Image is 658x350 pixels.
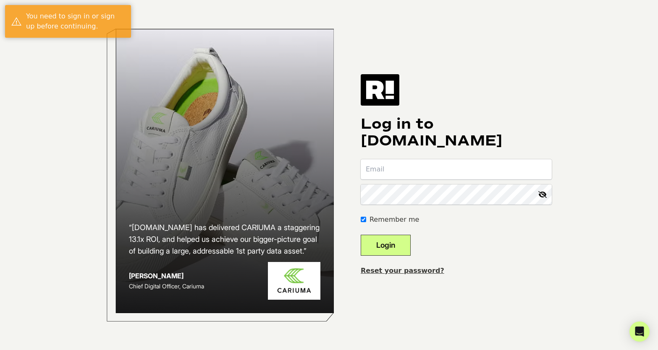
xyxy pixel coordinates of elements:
[129,272,184,280] strong: [PERSON_NAME]
[629,321,650,342] div: Open Intercom Messenger
[361,159,552,179] input: Email
[26,11,125,31] div: You need to sign in or sign up before continuing.
[361,235,411,256] button: Login
[361,116,552,149] h1: Log in to [DOMAIN_NAME]
[129,283,204,290] span: Chief Digital Officer, Cariuma
[361,74,399,105] img: Retention.com
[129,222,320,257] h2: “[DOMAIN_NAME] has delivered CARIUMA a staggering 13.1x ROI, and helped us achieve our bigger-pic...
[268,262,320,300] img: Cariuma
[361,267,444,275] a: Reset your password?
[370,215,419,225] label: Remember me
